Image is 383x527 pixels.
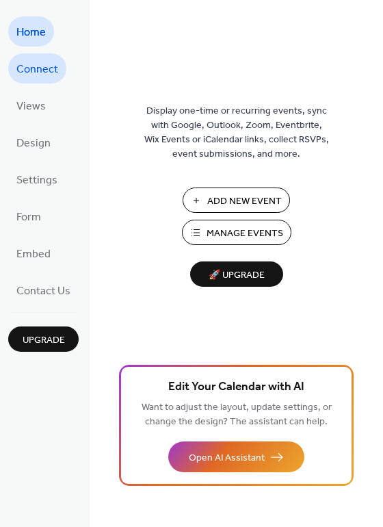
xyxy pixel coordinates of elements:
[168,441,304,472] button: Open AI Assistant
[198,266,275,285] span: 🚀 Upgrade
[16,281,70,303] span: Contact Us
[168,378,304,397] span: Edit Your Calendar with AI
[207,194,282,209] span: Add New Event
[16,244,51,266] span: Embed
[16,22,46,44] span: Home
[16,170,57,192] span: Settings
[189,451,265,465] span: Open AI Assistant
[8,53,66,83] a: Connect
[16,207,41,229] span: Form
[8,16,54,47] a: Home
[8,275,79,305] a: Contact Us
[183,188,290,213] button: Add New Event
[8,238,59,268] a: Embed
[142,398,332,431] span: Want to adjust the layout, update settings, or change the design? The assistant can help.
[8,201,49,231] a: Form
[16,133,51,155] span: Design
[144,104,329,162] span: Display one-time or recurring events, sync with Google, Outlook, Zoom, Eventbrite, Wix Events or ...
[8,164,66,194] a: Settings
[23,333,65,348] span: Upgrade
[207,227,283,241] span: Manage Events
[182,220,291,245] button: Manage Events
[8,90,54,120] a: Views
[8,326,79,352] button: Upgrade
[16,96,46,118] span: Views
[8,127,59,157] a: Design
[190,261,283,287] button: 🚀 Upgrade
[16,59,58,81] span: Connect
